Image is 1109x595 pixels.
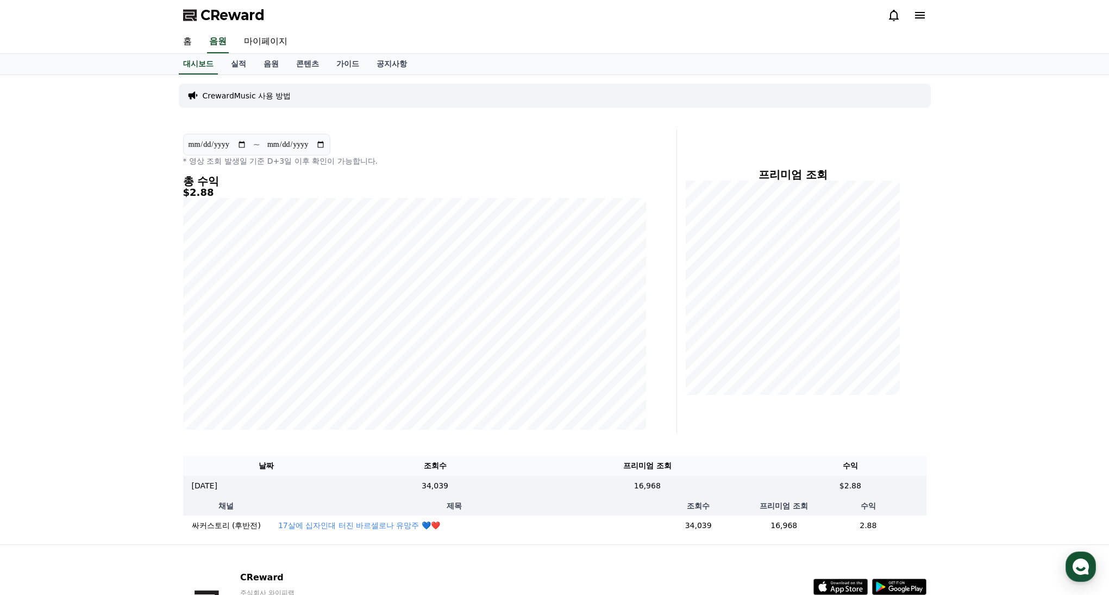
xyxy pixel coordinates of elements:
[639,496,757,516] th: 조회수
[253,138,260,151] p: ~
[201,7,265,24] span: CReward
[140,345,209,372] a: Settings
[350,456,521,476] th: 조회수
[686,169,900,181] h4: 프리미엄 조회
[183,7,265,24] a: CReward
[72,345,140,372] a: Messages
[183,516,270,536] td: 싸커스토리 (후반전)
[183,156,646,166] p: * 영상 조회 발생일 기준 D+3일 이후 확인이 가능합니다.
[183,456,350,476] th: 날짜
[639,516,757,536] td: 34,039
[179,54,218,75] a: 대시보드
[203,90,291,101] a: CrewardMusic 사용 방법
[207,30,229,53] a: 음원
[757,516,810,536] td: 16,968
[774,476,926,496] td: $2.88
[235,30,296,53] a: 마이페이지
[520,456,774,476] th: 프리미엄 조회
[183,496,270,516] th: 채널
[28,361,47,370] span: Home
[183,175,646,187] h4: 총 수익
[328,54,368,75] a: 가이드
[174,30,201,53] a: 홈
[161,361,187,370] span: Settings
[757,496,810,516] th: 프리미엄 조회
[255,54,287,75] a: 음원
[368,54,416,75] a: 공지사항
[520,476,774,496] td: 16,968
[270,496,639,516] th: 제목
[810,496,926,516] th: 수익
[350,476,521,496] td: 34,039
[222,54,255,75] a: 실적
[3,345,72,372] a: Home
[774,456,926,476] th: 수익
[183,187,646,198] h5: $2.88
[90,362,122,370] span: Messages
[278,520,440,531] button: 17살에 십자인대 터진 바르셀로나 유망주 💙❤️
[192,480,217,492] p: [DATE]
[240,571,373,584] p: CReward
[287,54,328,75] a: 콘텐츠
[810,516,926,536] td: 2.88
